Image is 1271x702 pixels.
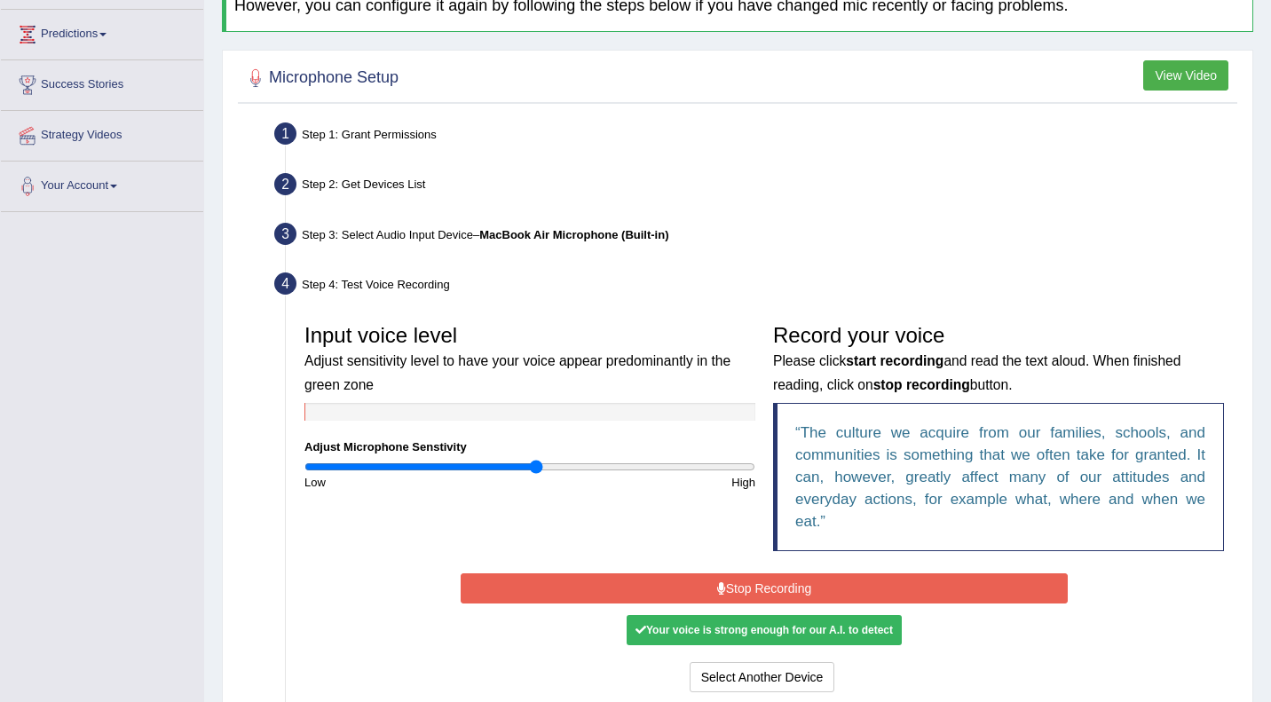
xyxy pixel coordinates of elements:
[795,424,1205,530] q: The culture we acquire from our families, schools, and communities is something that we often tak...
[304,324,755,394] h3: Input voice level
[266,117,1244,156] div: Step 1: Grant Permissions
[1143,60,1228,91] button: View Video
[266,168,1244,207] div: Step 2: Get Devices List
[266,267,1244,306] div: Step 4: Test Voice Recording
[473,228,669,241] span: –
[266,217,1244,256] div: Step 3: Select Audio Input Device
[846,353,943,368] b: start recording
[690,662,835,692] button: Select Another Device
[530,474,764,491] div: High
[773,353,1180,391] small: Please click and read the text aloud. When finished reading, click on button.
[461,573,1068,603] button: Stop Recording
[1,111,203,155] a: Strategy Videos
[773,324,1224,394] h3: Record your voice
[627,615,902,645] div: Your voice is strong enough for our A.I. to detect
[479,228,668,241] b: MacBook Air Microphone (Built-in)
[873,377,970,392] b: stop recording
[1,10,203,54] a: Predictions
[242,65,399,91] h2: Microphone Setup
[304,438,467,455] label: Adjust Microphone Senstivity
[304,353,730,391] small: Adjust sensitivity level to have your voice appear predominantly in the green zone
[1,162,203,206] a: Your Account
[296,474,530,491] div: Low
[1,60,203,105] a: Success Stories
